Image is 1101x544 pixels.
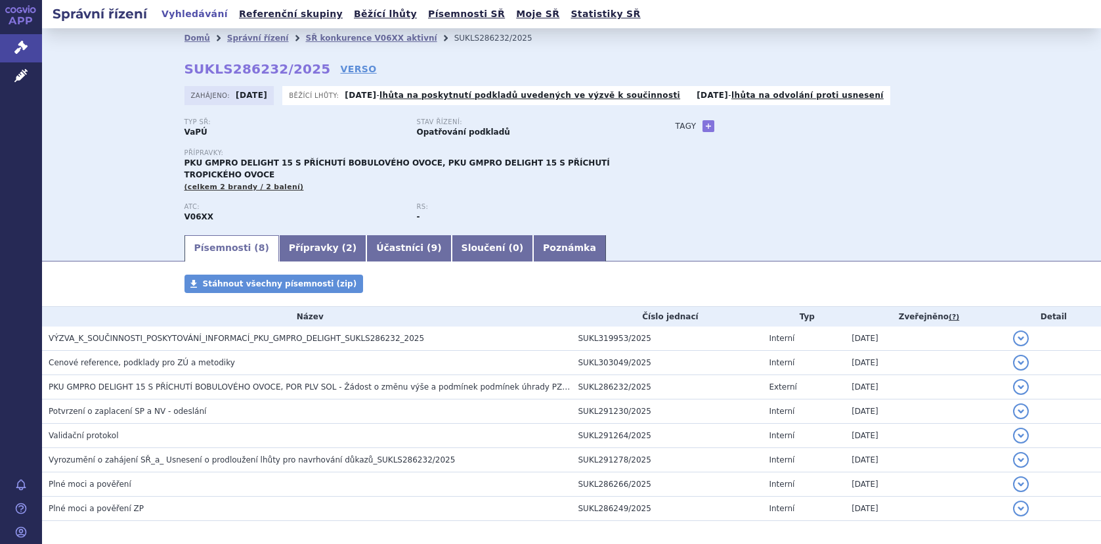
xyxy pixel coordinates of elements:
td: SUKL303049/2025 [572,351,763,375]
p: - [345,90,680,101]
a: Stáhnout všechny písemnosti (zip) [184,275,364,293]
li: SUKLS286232/2025 [454,28,550,48]
th: Číslo jednací [572,307,763,327]
span: Interní [769,480,794,489]
span: Interní [769,358,794,367]
a: Sloučení (0) [452,235,533,261]
span: Vyrozumění o zahájení SŘ_a_ Usnesení o prodloužení lhůty pro navrhování důkazů_SUKLS286232/2025 [49,455,455,465]
td: SUKL286249/2025 [572,497,763,521]
th: Typ [762,307,845,327]
a: Písemnosti (8) [184,235,279,261]
th: Název [42,307,572,327]
p: ATC: [184,203,404,211]
a: Statistiky SŘ [567,5,644,23]
td: [DATE] [845,497,1006,521]
span: Interní [769,455,794,465]
button: detail [1013,476,1029,492]
span: 0 [513,242,519,253]
strong: [DATE] [345,91,376,100]
td: [DATE] [845,375,1006,399]
th: Zveřejněno [845,307,1006,327]
a: lhůta na odvolání proti usnesení [731,91,884,100]
strong: - [417,212,420,221]
p: Typ SŘ: [184,118,404,126]
a: Běžící lhůty [350,5,421,23]
a: Přípravky (2) [279,235,366,261]
span: PKU GMPRO DELIGHT 15 S PŘÍCHUTÍ BOBULOVÉHO OVOCE, PKU GMPRO DELIGHT 15 S PŘÍCHUTÍ TROPICKÉHO OVOCE [184,158,610,179]
td: [DATE] [845,472,1006,497]
span: Stáhnout všechny písemnosti (zip) [203,279,357,288]
span: (celkem 2 brandy / 2 balení) [184,183,304,191]
span: Potvrzení o zaplacení SP a NV - odeslání [49,407,206,416]
span: 8 [259,242,265,253]
td: [DATE] [845,448,1006,472]
td: [DATE] [845,399,1006,424]
span: 9 [431,242,437,253]
strong: POTRAVINY PRO ZVLÁŠTNÍ LÉKAŘSKÉ ÚČELY (PZLÚ) (ČESKÁ ATC SKUPINA) [184,212,214,221]
a: Moje SŘ [512,5,563,23]
span: Cenové reference, podklady pro ZÚ a metodiky [49,358,235,367]
h3: Tagy [676,118,697,134]
td: SUKL291264/2025 [572,424,763,448]
td: SUKL319953/2025 [572,327,763,351]
a: SŘ konkurence V06XX aktivní [305,34,437,43]
span: Plné moci a pověření ZP [49,504,144,513]
span: Zahájeno: [191,90,232,101]
span: Externí [769,382,796,392]
p: Stav řízení: [417,118,636,126]
span: 2 [346,242,353,253]
strong: VaPÚ [184,127,207,137]
span: Interní [769,334,794,343]
a: Vyhledávání [158,5,232,23]
span: Validační protokol [49,431,119,440]
h2: Správní řízení [42,5,158,23]
a: Písemnosti SŘ [424,5,509,23]
strong: SUKLS286232/2025 [184,61,331,77]
span: Plné moci a pověření [49,480,131,489]
span: Interní [769,504,794,513]
button: detail [1013,452,1029,468]
button: detail [1013,330,1029,346]
button: detail [1013,428,1029,443]
td: [DATE] [845,351,1006,375]
button: detail [1013,501,1029,516]
span: VÝZVA_K_SOUČINNOSTI_POSKYTOVÁNÍ_INFORMACÍ_PKU_GMPRO_DELIGHT_SUKLS286232_2025 [49,334,424,343]
a: Poznámka [533,235,606,261]
strong: [DATE] [697,91,728,100]
button: detail [1013,403,1029,419]
strong: [DATE] [236,91,267,100]
p: - [697,90,884,101]
td: [DATE] [845,327,1006,351]
td: SUKL291230/2025 [572,399,763,424]
span: Běžící lhůty: [289,90,341,101]
strong: Opatřování podkladů [417,127,510,137]
a: Domů [184,34,210,43]
abbr: (?) [949,313,959,322]
span: PKU GMPRO DELIGHT 15 S PŘÍCHUTÍ BOBULOVÉHO OVOCE, POR PLV SOL - Žádost o změnu výše a podmínek po... [49,382,572,392]
td: [DATE] [845,424,1006,448]
span: Interní [769,431,794,440]
a: Účastníci (9) [366,235,451,261]
a: + [702,120,714,132]
button: detail [1013,379,1029,395]
p: RS: [417,203,636,211]
a: VERSO [340,62,376,76]
button: detail [1013,355,1029,371]
td: SUKL291278/2025 [572,448,763,472]
td: SUKL286232/2025 [572,375,763,399]
td: SUKL286266/2025 [572,472,763,497]
p: Přípravky: [184,149,649,157]
a: Správní řízení [227,34,289,43]
a: Referenční skupiny [235,5,347,23]
span: Interní [769,407,794,416]
th: Detail [1006,307,1101,327]
a: lhůta na poskytnutí podkladů uvedených ve výzvě k součinnosti [379,91,680,100]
